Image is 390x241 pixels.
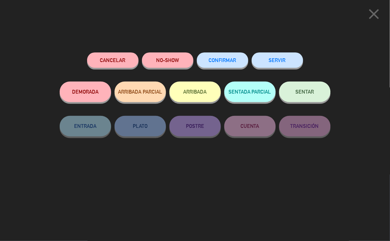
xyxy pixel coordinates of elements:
button: PLATO [115,116,166,136]
button: NO-SHOW [142,52,193,68]
button: POSTRE [169,116,221,136]
span: CONFIRMAR [209,57,236,63]
button: CONFIRMAR [197,52,248,68]
button: ENTRADA [60,116,111,136]
button: SENTAR [279,82,331,102]
button: DEMORADA [60,82,111,102]
button: TRANSICIÓN [279,116,331,136]
button: SENTADA PARCIAL [224,82,276,102]
i: close [366,5,383,23]
button: CUENTA [224,116,276,136]
button: close [364,5,385,25]
button: ARRIBADA [169,82,221,102]
span: ARRIBADA PARCIAL [118,89,162,95]
button: SERVIR [252,52,303,68]
button: ARRIBADA PARCIAL [115,82,166,102]
span: SENTAR [296,89,314,95]
button: Cancelar [87,52,139,68]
